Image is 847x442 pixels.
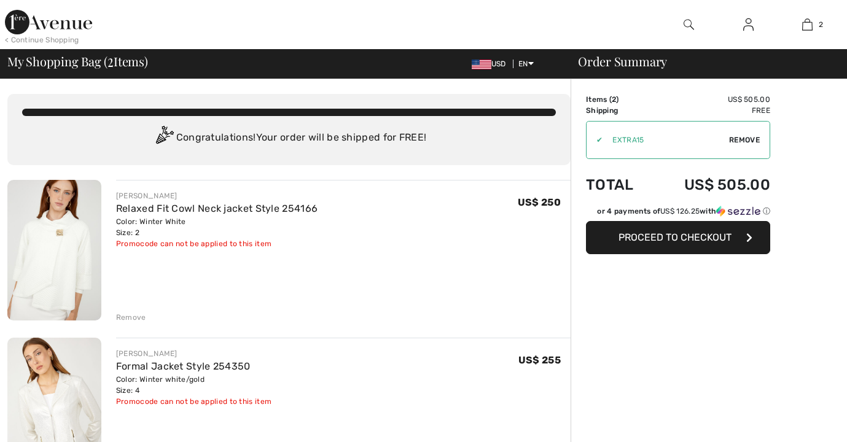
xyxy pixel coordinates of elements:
[116,203,318,214] a: Relaxed Fit Cowl Neck jacket Style 254166
[518,60,534,68] span: EN
[729,134,760,145] span: Remove
[518,196,561,208] span: US$ 250
[802,17,813,32] img: My Bag
[563,55,840,68] div: Order Summary
[778,17,837,32] a: 2
[660,207,700,215] span: US$ 126.25
[586,206,770,221] div: or 4 payments ofUS$ 126.25withSezzle Click to learn more about Sezzle
[586,94,652,105] td: Items ( )
[603,122,729,158] input: Promo code
[587,134,603,145] div: ✔
[684,17,694,32] img: search the website
[819,19,823,30] span: 2
[716,206,760,217] img: Sezzle
[116,374,271,396] div: Color: Winter white/gold Size: 4
[116,238,318,249] div: Promocode can not be applied to this item
[472,60,511,68] span: USD
[22,126,556,150] div: Congratulations! Your order will be shipped for FREE!
[612,95,616,104] span: 2
[586,221,770,254] button: Proceed to Checkout
[116,360,251,372] a: Formal Jacket Style 254350
[586,164,652,206] td: Total
[586,105,652,116] td: Shipping
[7,55,148,68] span: My Shopping Bag ( Items)
[472,60,491,69] img: US Dollar
[116,190,318,201] div: [PERSON_NAME]
[518,354,561,366] span: US$ 255
[116,348,271,359] div: [PERSON_NAME]
[743,17,754,32] img: My Info
[652,164,770,206] td: US$ 505.00
[619,231,732,243] span: Proceed to Checkout
[116,396,271,407] div: Promocode can not be applied to this item
[7,180,101,320] img: Relaxed Fit Cowl Neck jacket Style 254166
[5,34,79,45] div: < Continue Shopping
[597,206,770,217] div: or 4 payments of with
[652,105,770,116] td: Free
[107,52,114,68] span: 2
[116,312,146,323] div: Remove
[733,17,763,33] a: Sign In
[152,126,176,150] img: Congratulation2.svg
[5,10,92,34] img: 1ère Avenue
[652,94,770,105] td: US$ 505.00
[116,216,318,238] div: Color: Winter White Size: 2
